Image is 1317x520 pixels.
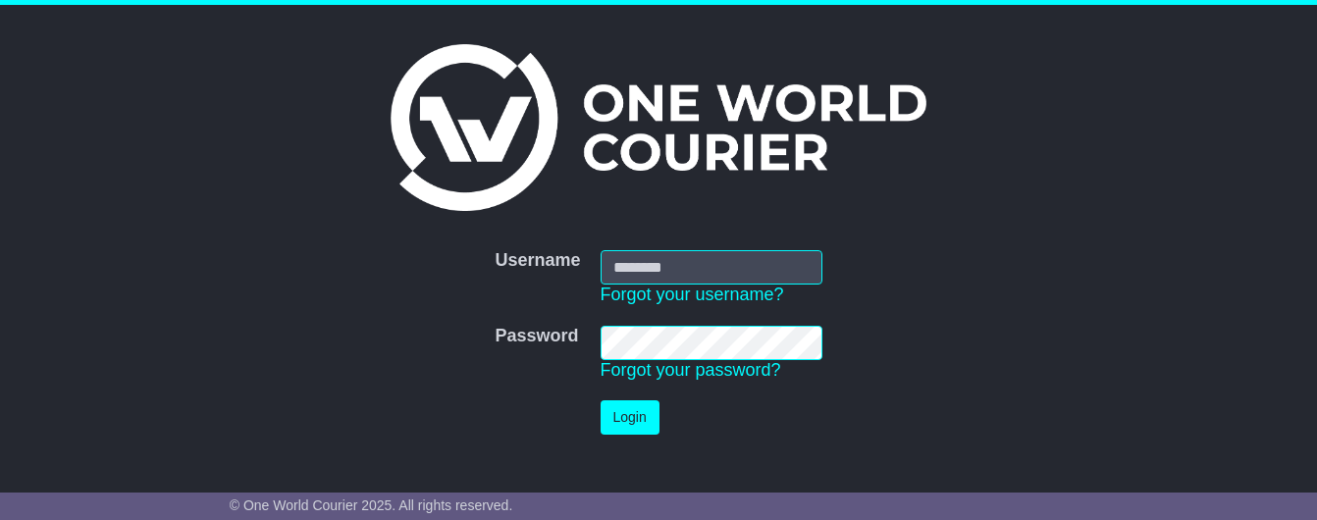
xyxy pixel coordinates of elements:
label: Username [495,250,580,272]
span: © One World Courier 2025. All rights reserved. [230,497,513,513]
a: Forgot your password? [601,360,781,380]
label: Password [495,326,578,347]
img: One World [391,44,926,211]
a: Forgot your username? [601,285,784,304]
button: Login [601,400,659,435]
